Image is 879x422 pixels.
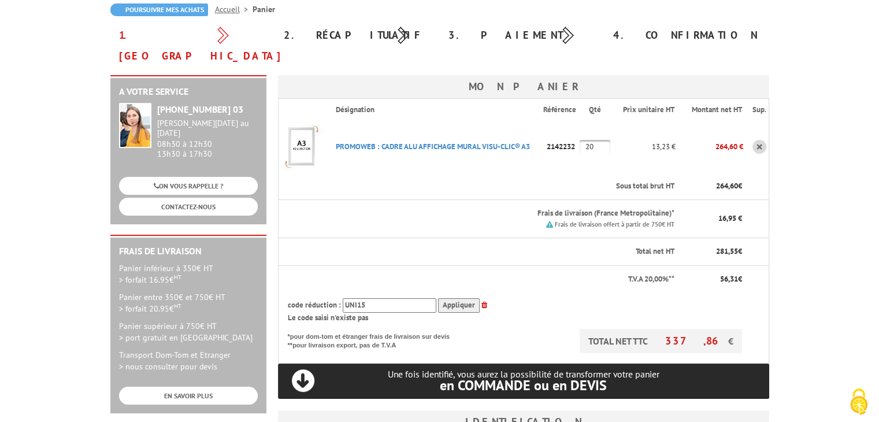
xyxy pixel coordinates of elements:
[119,291,258,314] p: Panier entre 350€ et 750€ HT
[110,3,208,16] a: Poursuivre mes achats
[119,103,151,148] img: widget-service.jpg
[119,262,258,286] p: Panier inférieur à 350€ HT
[279,124,325,170] img: PROMOWEB : CADRE ALU AFFICHAGE MURAL VISU-CLIC® A3
[275,25,440,46] div: 2. Récapitulatif
[288,300,341,310] span: code réduction :
[685,105,742,116] p: Montant net HT
[288,329,461,350] p: *pour dom-tom et étranger frais de livraison sur devis **pour livraison export, pas de T.V.A
[720,274,738,284] span: 56,31
[621,105,674,116] p: Prix unitaire HT
[253,3,275,15] li: Panier
[844,387,873,416] img: Cookies (fenêtre modale)
[335,142,529,151] a: PROMOWEB : CADRE ALU AFFICHAGE MURAL VISU-CLIC® A3
[119,198,258,216] a: CONTACTEZ-NOUS
[119,332,253,343] span: > port gratuit en [GEOGRAPHIC_DATA]
[157,119,258,138] div: [PERSON_NAME][DATE] au [DATE]
[543,105,578,116] p: Référence
[278,75,769,98] h3: Mon panier
[119,349,258,372] p: Transport Dom-Tom et Etranger
[611,136,676,157] p: 13,23 €
[288,274,674,285] p: T.V.A 20,00%**
[440,376,607,394] span: en COMMANDE ou en DEVIS
[110,25,275,66] div: 1. [GEOGRAPHIC_DATA]
[665,334,728,347] span: 337,86
[119,387,258,405] a: EN SAVOIR PLUS
[119,303,181,314] span: > forfait 20.95€
[685,181,742,192] p: €
[718,213,742,223] span: 16,95 €
[174,302,181,310] sup: HT
[215,4,253,14] a: Accueil
[119,177,258,195] a: ON VOUS RAPPELLE ?
[716,246,738,256] span: 281,55
[157,103,243,115] strong: [PHONE_NUMBER] 03
[676,136,743,157] p: 264,60 €
[685,246,742,257] p: €
[288,246,674,257] p: Total net HT
[326,173,675,200] th: Sous total brut HT
[326,99,543,121] th: Désignation
[543,136,580,157] p: 2142232
[546,221,553,228] img: picto.png
[119,246,258,257] h2: Frais de Livraison
[716,181,738,191] span: 264,60
[685,274,742,285] p: €
[440,25,604,46] div: 3. Paiement
[555,220,674,228] small: Frais de livraison offert à partir de 750€ HT
[119,87,258,97] h2: A votre service
[278,369,769,393] p: Une fois identifié, vous aurez la possibilité de transformer votre panier
[839,383,879,422] button: Cookies (fenêtre modale)
[288,313,742,324] div: Le code saisi n'existe pas
[604,25,769,46] div: 4. Confirmation
[119,275,181,285] span: > forfait 16.95€
[335,208,674,219] p: Frais de livraison (France Metropolitaine)*
[174,273,181,281] sup: HT
[119,320,258,343] p: Panier supérieur à 750€ HT
[119,361,217,372] span: > nous consulter pour devis
[580,329,742,353] p: TOTAL NET TTC €
[438,298,480,313] input: Appliquer
[580,99,611,121] th: Qté
[743,99,769,121] th: Sup.
[157,119,258,158] div: 08h30 à 12h30 13h30 à 17h30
